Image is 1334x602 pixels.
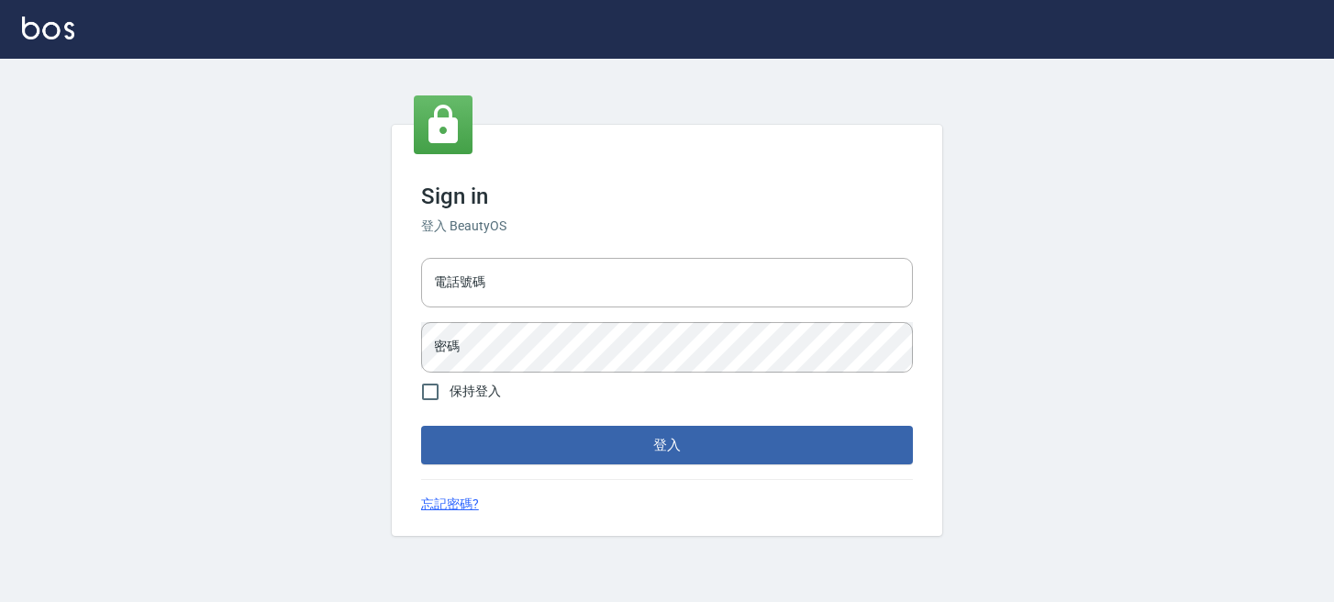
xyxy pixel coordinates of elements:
[421,184,913,209] h3: Sign in
[450,382,501,401] span: 保持登入
[421,495,479,514] a: 忘記密碼?
[22,17,74,39] img: Logo
[421,426,913,464] button: 登入
[421,217,913,236] h6: 登入 BeautyOS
